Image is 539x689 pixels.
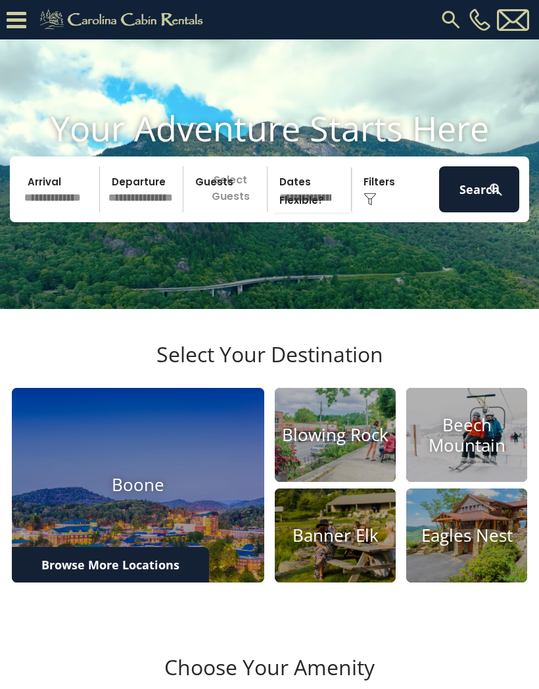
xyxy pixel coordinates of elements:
h4: Blowing Rock [275,425,396,445]
h4: Eagles Nest [406,525,527,546]
img: filter--v1.png [363,193,377,206]
img: search-regular-white.png [488,181,504,198]
a: Browse More Locations [12,547,209,582]
button: Search [439,166,519,212]
a: Boone [12,388,264,582]
h4: Beech Mountain [406,415,527,456]
h1: Your Adventure Starts Here [10,108,529,149]
h4: Banner Elk [275,525,396,546]
p: Select Guests [187,166,267,212]
a: Banner Elk [275,488,396,582]
a: Blowing Rock [275,388,396,482]
img: Khaki-logo.png [33,7,214,33]
h4: Boone [12,475,264,496]
a: Beech Mountain [406,388,527,482]
a: Eagles Nest [406,488,527,582]
img: search-regular.svg [439,8,463,32]
a: [PHONE_NUMBER] [466,9,494,31]
h3: Select Your Destination [10,342,529,388]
